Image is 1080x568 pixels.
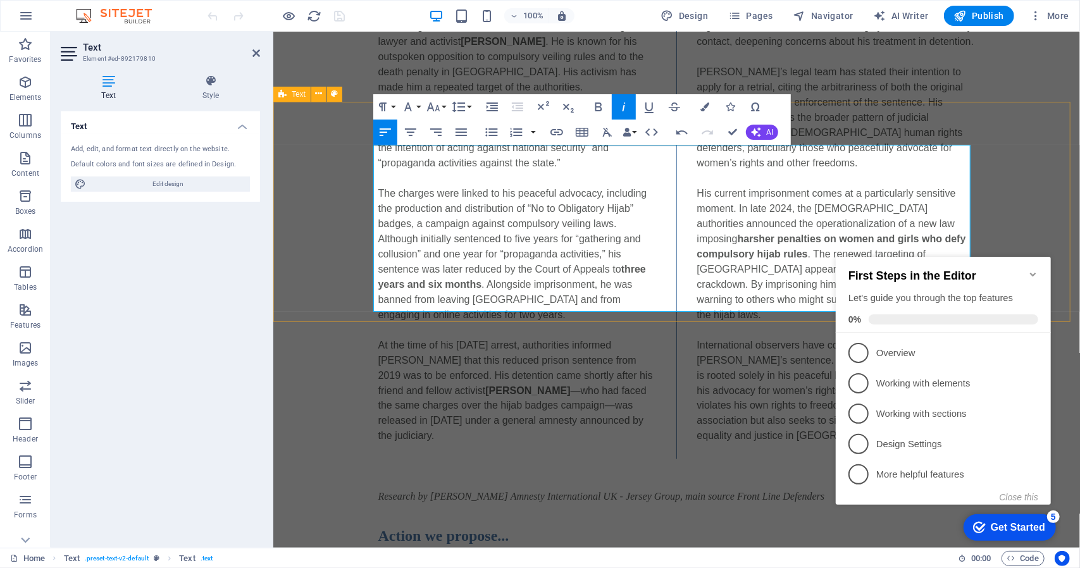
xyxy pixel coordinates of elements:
[1002,551,1045,566] button: Code
[90,176,246,192] span: Edit design
[662,94,686,120] button: Strikethrough
[545,120,569,145] button: Insert Link
[656,6,714,26] button: Design
[743,94,767,120] button: Special Characters
[71,144,250,155] div: Add, edit, and format text directly on the website.
[874,9,929,22] span: AI Writer
[13,434,38,444] p: Header
[1055,551,1070,566] button: Usercentrics
[11,168,39,178] p: Content
[971,551,991,566] span: 00 00
[721,120,745,145] button: Confirm (Ctrl+⏎)
[46,108,197,121] p: Overview
[954,9,1004,22] span: Publish
[179,551,195,566] span: Click to select. Double-click to edit
[746,125,778,140] button: AI
[18,30,208,44] h2: First Steps in the Editor
[15,206,36,216] p: Boxes
[46,138,197,151] p: Working with elements
[71,176,250,192] button: Edit design
[449,94,473,120] button: Line Height
[61,75,161,101] h4: Text
[723,6,778,26] button: Pages
[9,92,42,102] p: Elements
[71,159,250,170] div: Default colors and font sizes are defined in Design.
[788,6,859,26] button: Navigator
[64,551,80,566] span: Click to select. Double-click to edit
[169,253,208,263] button: Close this
[693,94,717,120] button: Colors
[5,159,220,190] li: Working with sections
[728,9,773,22] span: Pages
[958,551,991,566] h6: Session time
[14,472,37,482] p: Footer
[154,555,159,562] i: This element is a customizable preset
[504,120,528,145] button: Ordered List
[5,190,220,220] li: Design Settings
[9,54,41,65] p: Favorites
[46,229,197,242] p: More helpful features
[64,551,213,566] nav: breadcrumb
[61,111,260,134] h4: Text
[160,283,214,294] div: Get Started
[640,120,664,145] button: HTML
[16,396,35,406] p: Slider
[399,120,423,145] button: Align Center
[531,94,555,120] button: Superscript
[373,120,397,145] button: Align Left
[661,9,709,22] span: Design
[556,94,580,120] button: Subscript
[10,551,45,566] a: Click to cancel selection. Double-click to open Pages
[944,6,1014,26] button: Publish
[670,120,694,145] button: Undo (Ctrl+Z)
[1007,551,1039,566] span: Code
[869,6,934,26] button: AI Writer
[9,130,41,140] p: Columns
[449,120,473,145] button: Align Justify
[424,120,448,145] button: Align Right
[201,551,213,566] span: . text
[556,10,568,22] i: On resize automatically adjust zoom level to fit chosen device.
[980,553,982,563] span: :
[5,220,220,250] li: More helpful features
[656,6,714,26] div: Design (Ctrl+Alt+Y)
[73,8,168,23] img: Editor Logo
[292,90,306,98] span: Text
[373,94,397,120] button: Paragraph Format
[766,128,773,136] span: AI
[13,358,39,368] p: Images
[637,94,661,120] button: Underline (Ctrl+U)
[793,9,853,22] span: Navigator
[282,8,297,23] button: Click here to leave preview mode and continue editing
[14,510,37,520] p: Forms
[718,94,742,120] button: Icons
[161,75,260,101] h4: Style
[133,275,225,302] div: Get Started 5 items remaining, 0% complete
[307,9,322,23] i: Reload page
[504,8,549,23] button: 100%
[8,244,43,254] p: Accordion
[621,120,638,145] button: Data Bindings
[5,99,220,129] li: Overview
[695,120,719,145] button: Redo (Ctrl+Shift+Z)
[1029,9,1069,22] span: More
[46,199,197,212] p: Design Settings
[570,120,594,145] button: Insert Table
[83,42,260,53] h2: Text
[424,94,448,120] button: Font Size
[587,94,611,120] button: Bold (Ctrl+B)
[307,8,322,23] button: reload
[5,129,220,159] li: Working with elements
[85,551,149,566] span: . preset-text-v2-default
[83,53,235,65] h3: Element #ed-892179810
[46,168,197,182] p: Working with sections
[197,30,208,40] div: Minimize checklist
[480,120,504,145] button: Unordered List
[1024,6,1074,26] button: More
[612,94,636,120] button: Italic (Ctrl+I)
[18,75,38,85] span: 0%
[216,271,229,284] div: 5
[18,52,208,66] div: Let's guide you through the top features
[399,94,423,120] button: Font Family
[506,94,530,120] button: Decrease Indent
